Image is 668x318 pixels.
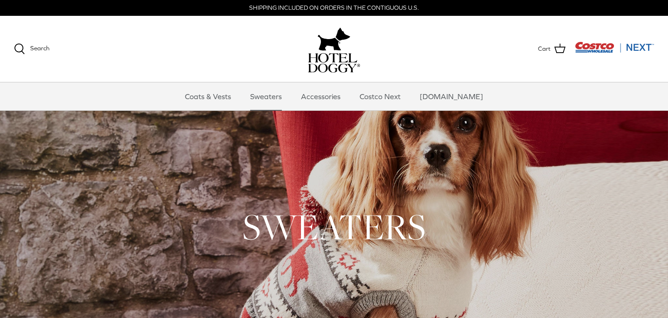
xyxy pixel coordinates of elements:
[575,47,654,54] a: Visit Costco Next
[242,82,290,110] a: Sweaters
[575,41,654,53] img: Costco Next
[351,82,409,110] a: Costco Next
[538,43,566,55] a: Cart
[318,25,350,53] img: hoteldoggy.com
[308,53,360,73] img: hoteldoggycom
[30,45,49,52] span: Search
[177,82,239,110] a: Coats & Vests
[14,43,49,54] a: Search
[411,82,491,110] a: [DOMAIN_NAME]
[308,25,360,73] a: hoteldoggy.com hoteldoggycom
[538,44,551,54] span: Cart
[293,82,349,110] a: Accessories
[14,204,654,250] h1: SWEATERS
